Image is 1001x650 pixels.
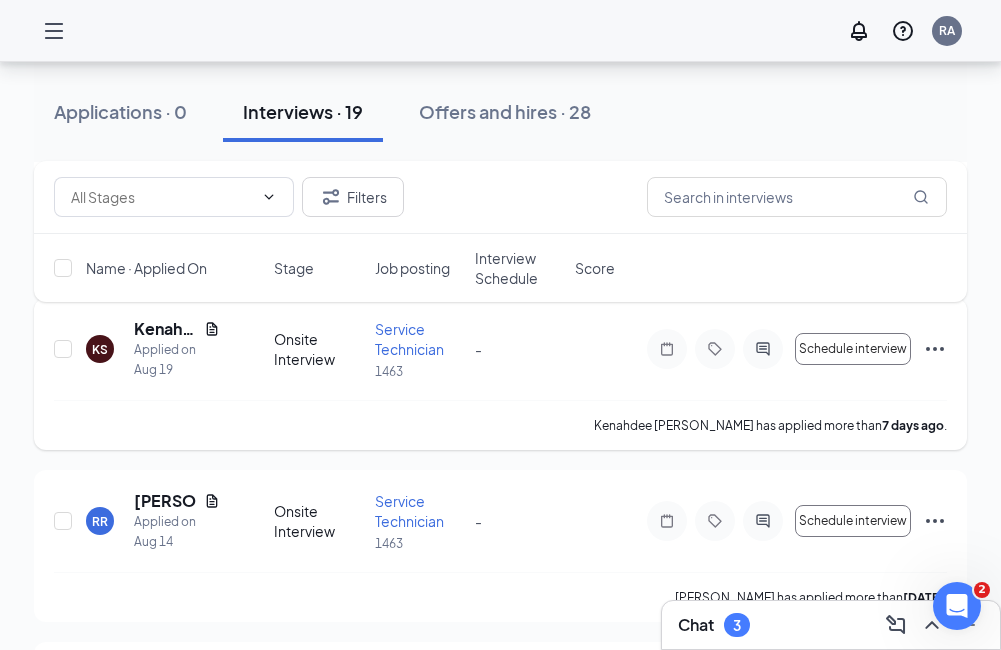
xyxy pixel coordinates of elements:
[261,189,277,205] svg: ChevronDown
[933,582,981,630] iframe: Intercom live chat
[678,614,714,636] h3: Chat
[274,258,314,278] span: Stage
[71,186,253,208] input: All Stages
[42,19,66,43] svg: Hamburger
[795,333,911,365] button: Schedule interview
[751,341,775,357] svg: ActiveChat
[923,337,947,361] svg: Ellipses
[703,341,727,357] svg: Tag
[375,320,444,358] span: Service Technician
[913,189,929,205] svg: MagnifyingGlass
[939,22,955,39] div: RA
[375,258,450,278] span: Job posting
[302,177,404,217] button: Filter Filters
[882,418,944,433] b: 7 days ago
[274,501,362,541] div: Onsite Interview
[134,490,196,512] h5: [PERSON_NAME]
[575,258,615,278] span: Score
[920,613,944,637] svg: ChevronUp
[903,590,944,605] b: [DATE]
[375,363,463,380] p: 1463
[92,513,108,530] div: RR
[795,505,911,537] button: Schedule interview
[655,513,679,529] svg: Note
[916,609,948,641] button: ChevronUp
[204,321,220,337] svg: Document
[375,492,444,530] span: Service Technician
[319,185,343,209] svg: Filter
[655,341,679,357] svg: Note
[880,609,912,641] button: ComposeMessage
[647,177,947,217] input: Search in interviews
[974,582,990,598] span: 2
[891,19,915,43] svg: QuestionInfo
[884,613,908,637] svg: ComposeMessage
[134,318,196,340] h5: Kenahdee [PERSON_NAME]
[475,340,482,358] span: -
[733,617,741,634] div: 3
[675,589,947,606] p: [PERSON_NAME] has applied more than .
[134,340,220,380] div: Applied on Aug 19
[243,99,363,124] div: Interviews · 19
[475,248,563,288] span: Interview Schedule
[54,99,187,124] div: Applications · 0
[703,513,727,529] svg: Tag
[751,513,775,529] svg: ActiveChat
[419,99,591,124] div: Offers and hires · 28
[86,258,207,278] span: Name · Applied On
[274,329,362,369] div: Onsite Interview
[134,512,220,552] div: Applied on Aug 14
[92,341,108,358] div: KS
[799,514,907,528] span: Schedule interview
[204,493,220,509] svg: Document
[375,535,463,552] p: 1463
[594,417,947,434] p: Kenahdee [PERSON_NAME] has applied more than .
[799,342,907,356] span: Schedule interview
[475,512,482,530] span: -
[847,19,871,43] svg: Notifications
[923,509,947,533] svg: Ellipses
